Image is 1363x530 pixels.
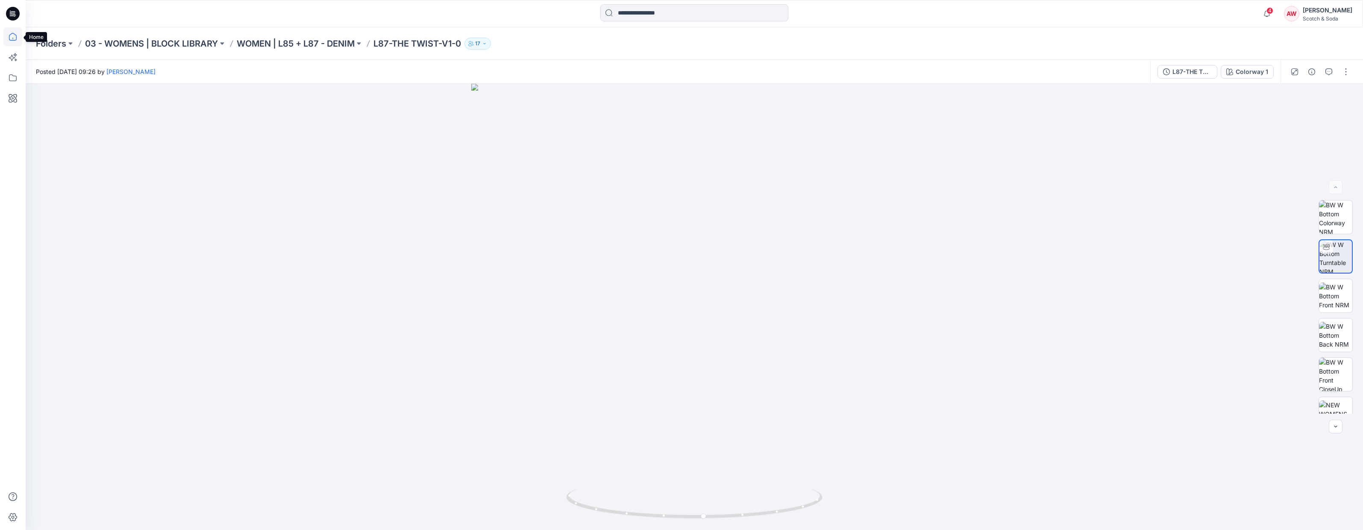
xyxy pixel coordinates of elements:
[373,38,461,50] p: L87-THE TWIST-V1-0
[1221,65,1274,79] button: Colorway 1
[475,39,480,48] p: 17
[106,68,156,75] a: [PERSON_NAME]
[1319,358,1352,391] img: BW W Bottom Front CloseUp NRM
[237,38,355,50] a: WOMEN | L85 + L87 - DENIM
[36,38,66,50] a: Folders
[1319,240,1352,273] img: BW W Bottom Turntable NRM
[1236,67,1268,77] div: Colorway 1
[1284,6,1299,21] div: AW
[85,38,218,50] a: 03 - WOMENS | BLOCK LIBRARY
[36,67,156,76] span: Posted [DATE] 09:26 by
[464,38,491,50] button: 17
[1303,5,1352,15] div: [PERSON_NAME]
[1303,15,1352,22] div: Scotch & Soda
[1172,67,1212,77] div: L87-THE TWIST-V1-0
[1319,200,1352,234] img: BW W Bottom Colorway NRM
[1157,65,1217,79] button: L87-THE TWIST-V1-0
[1266,7,1273,14] span: 4
[1319,322,1352,349] img: BW W Bottom Back NRM
[1319,283,1352,309] img: BW W Bottom Front NRM
[1305,65,1319,79] button: Details
[1319,400,1352,427] img: NEW WOMENS BTM LONG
